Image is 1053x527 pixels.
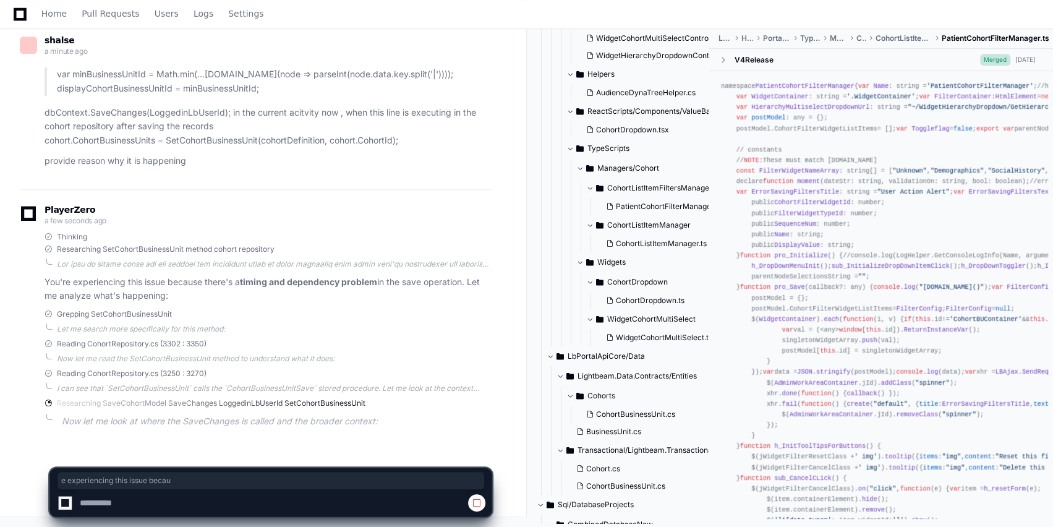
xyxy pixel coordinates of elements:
span: CohortDropdown.tsx [596,125,669,135]
span: jId [862,379,873,386]
svg: Directory [596,181,603,195]
span: AudienceDynaTreeHelper.cs [596,88,696,98]
span: function [843,315,873,323]
span: WidgetCohortMultiSelectController.cs [596,33,729,43]
span: Settings [228,10,263,17]
span: TypeScripts [587,144,629,153]
p: dbContext.SaveChanges(LoggedinLbUserId); in the current acitvity now , when this line is executin... [45,106,492,148]
span: Grepping SetCohortBusinessUnit [57,309,172,319]
span: Merged [980,54,1010,66]
span: null [995,304,1011,312]
button: CohortBusinessUnit.cs [581,406,712,423]
span: function [740,442,770,450]
span: CohortListItemManager.ts [616,239,707,249]
span: this [866,326,881,333]
button: Lightbeam.Data.Contracts/Entities [556,366,720,386]
span: Researching SetCohortBusinessUnit method cohort repository [57,244,275,254]
span: SequenceNum [774,220,816,227]
span: DisplayValue [774,241,820,249]
span: var [992,283,1003,291]
span: a minute ago [45,46,87,56]
button: CohortListItemFiltersManager [586,178,730,198]
span: window [839,326,862,333]
span: shalse [45,35,74,45]
span: var [736,188,748,195]
span: NOTE: [744,156,763,164]
button: CohortListItemManager [586,215,730,235]
svg: Directory [566,369,574,383]
button: WidgetCohortMultiSelectController.cs [581,30,732,47]
button: CohortDropdown.tsx [581,121,722,139]
button: WidgetCohortMultiSelect [586,309,730,329]
span: this [915,315,931,323]
span: WidgetContainer [759,315,816,323]
svg: Directory [576,67,584,82]
button: Widgets [576,252,730,272]
span: BusinessUnit.cs [586,427,641,437]
span: stringify [816,368,850,375]
span: callback?: any [809,283,862,291]
button: Cohorts [566,386,720,406]
span: WidgetHierarchyDropdownController.cs [596,51,737,61]
span: var [919,93,930,100]
span: CohortFilterWidgetListItems [774,124,877,132]
span: ReactScripts/Components/ValueBasedCare [587,106,730,116]
span: FilterConfig [896,304,942,312]
span: var [736,93,748,100]
span: function [740,283,770,291]
span: CohortListItemFiltersManager [876,33,932,43]
span: "spinner" [942,411,976,418]
span: Pull Requests [82,10,139,17]
span: this [820,347,835,354]
p: var minBusinessUnitId = Math.min(...[DOMAIN_NAME](node => parseInt(node.data.key.split('|') ))); ... [57,67,492,96]
svg: Directory [576,388,584,403]
span: HierarchyMultiselectDropdownUrl [751,103,869,111]
span: PatientCohortFilterManager.ts [942,33,1049,43]
span: export [976,124,999,132]
span: LBAjax [995,368,1018,375]
span: CohortBusinessUnit.cs [596,409,675,419]
span: function [740,252,770,259]
span: var [965,368,976,375]
span: Toggleflag [911,124,950,132]
span: function [763,178,793,185]
span: CohortFilterWidgetListItems [790,304,892,312]
span: HtmlElement [995,93,1038,100]
span: JSON [797,368,812,375]
span: "User Action Alert" [877,188,950,195]
span: CohortDropdown [607,277,668,287]
span: const [736,167,756,174]
span: PatientCohortFilterManager.ts [616,202,722,212]
span: Users [155,10,179,17]
span: console [896,368,923,375]
span: Hosting [741,33,753,43]
svg: Directory [576,104,584,119]
strong: timing and dependency problem [240,276,377,287]
span: Home [41,10,67,17]
span: 'PatientCohortFilterManager' [927,82,1034,90]
button: LbPortalApiCore/Data [547,346,710,366]
span: addClass [881,379,911,386]
button: CohortListItemManager.ts [601,235,722,252]
span: PatientCohortFilterManager [755,82,854,90]
span: h_DropDownMenuInit [751,262,820,270]
span: WidgetContainer [751,93,808,100]
span: FilterWidgetNameArray [759,167,839,174]
span: "[DOMAIN_NAME]()" [919,283,984,291]
span: ErrorSavingFiltersTitle [942,400,1030,408]
span: LBPortal [718,33,731,43]
span: callback [846,389,877,396]
span: ErrorSavingFiltersTitle [751,188,839,195]
span: Widgets [597,257,626,267]
button: CohortDropdown.ts [601,292,722,309]
button: WidgetCohortMultiSelect.ts [601,329,722,346]
span: done [782,389,798,396]
span: var [736,103,748,111]
div: Let me search more specifically for this method: [57,324,492,334]
span: Logs [194,10,213,17]
span: create [846,400,869,408]
span: "default" [874,400,908,408]
span: function [801,400,831,408]
span: moment [797,178,820,185]
span: FilterConfig [1007,283,1052,291]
